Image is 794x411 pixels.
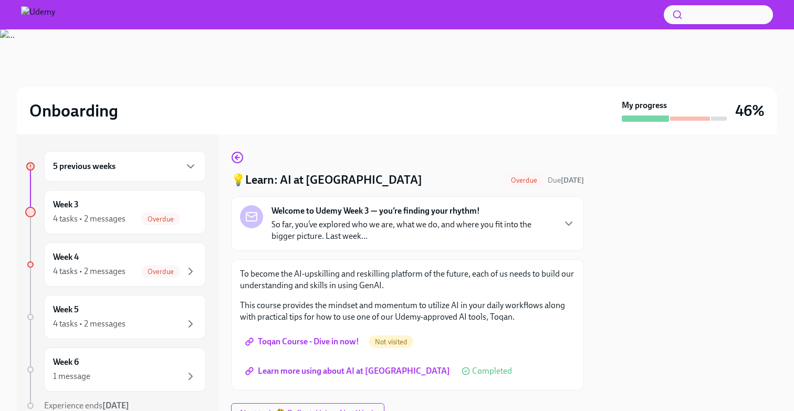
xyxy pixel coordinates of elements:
[102,401,129,410] strong: [DATE]
[53,213,126,225] div: 4 tasks • 2 messages
[141,268,180,276] span: Overdue
[240,300,575,323] p: This course provides the mindset and momentum to utilize AI in your daily workflows along with pr...
[25,295,206,339] a: Week 54 tasks • 2 messages
[240,331,367,352] a: Toqan Course - Dive in now!
[622,100,667,111] strong: My progress
[29,100,118,121] h2: Onboarding
[53,318,126,330] div: 4 tasks • 2 messages
[53,266,126,277] div: 4 tasks • 2 messages
[21,6,55,23] img: Udemy
[240,268,575,291] p: To become the AI-upskilling and reskilling platform of the future, each of us needs to build our ...
[44,151,206,182] div: 5 previous weeks
[53,199,79,210] h6: Week 3
[53,251,79,263] h6: Week 4
[505,176,544,184] span: Overdue
[548,175,584,185] span: August 2nd, 2025 17:00
[271,205,480,217] strong: Welcome to Udemy Week 3 — you’re finding your rhythm!
[53,371,90,382] div: 1 message
[247,366,450,376] span: Learn more using about AI at [GEOGRAPHIC_DATA]
[25,190,206,234] a: Week 34 tasks • 2 messagesOverdue
[231,172,422,188] h4: 💡Learn: AI at [GEOGRAPHIC_DATA]
[53,356,79,368] h6: Week 6
[44,401,129,410] span: Experience ends
[548,176,584,185] span: Due
[472,367,512,375] span: Completed
[240,361,457,382] a: Learn more using about AI at [GEOGRAPHIC_DATA]
[53,161,116,172] h6: 5 previous weeks
[271,219,554,242] p: So far, you’ve explored who we are, what we do, and where you fit into the bigger picture. Last w...
[25,347,206,392] a: Week 61 message
[141,215,180,223] span: Overdue
[735,101,765,120] h3: 46%
[247,336,359,347] span: Toqan Course - Dive in now!
[561,176,584,185] strong: [DATE]
[25,243,206,287] a: Week 44 tasks • 2 messagesOverdue
[53,304,79,315] h6: Week 5
[369,338,413,346] span: Not visited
